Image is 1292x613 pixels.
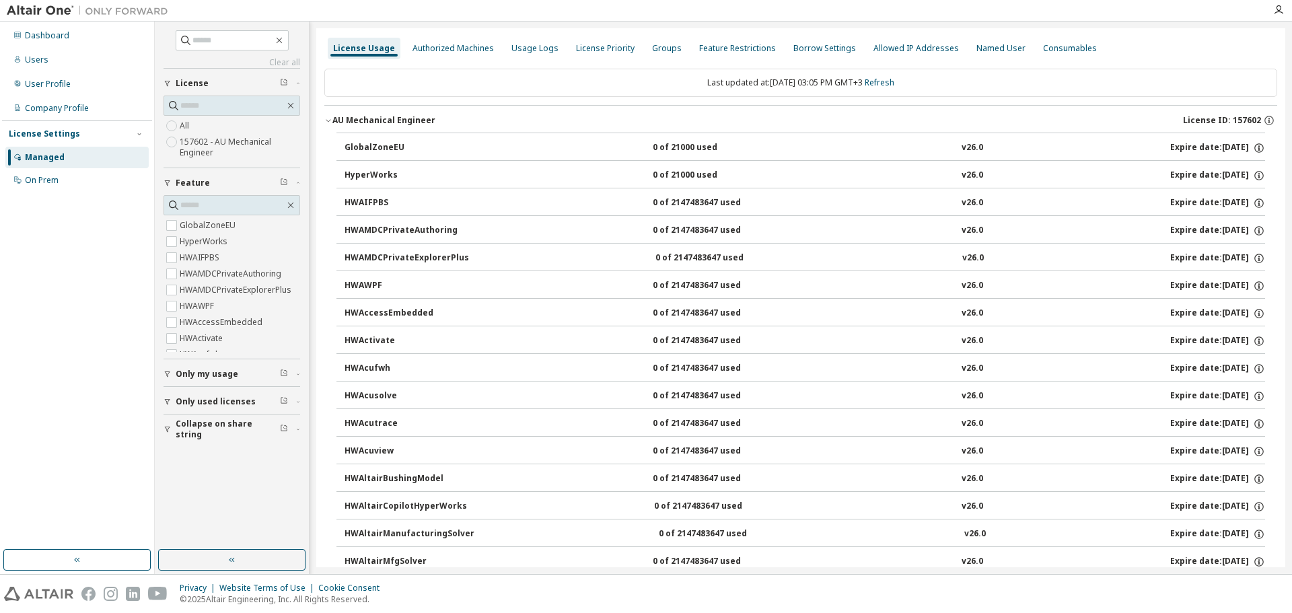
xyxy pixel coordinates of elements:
[345,409,1265,439] button: HWAcutrace0 of 2147483647 usedv26.0Expire date:[DATE]
[345,188,1265,218] button: HWAIFPBS0 of 2147483647 usedv26.0Expire date:[DATE]
[962,142,983,154] div: v26.0
[345,528,474,540] div: HWAltairManufacturingSolver
[176,369,238,380] span: Only my usage
[345,363,466,375] div: HWAcufwh
[412,43,494,54] div: Authorized Machines
[148,587,168,601] img: youtube.svg
[345,142,466,154] div: GlobalZoneEU
[1170,170,1265,182] div: Expire date: [DATE]
[1170,308,1265,320] div: Expire date: [DATE]
[164,359,300,389] button: Only my usage
[25,55,48,65] div: Users
[962,197,983,209] div: v26.0
[1170,390,1265,402] div: Expire date: [DATE]
[25,30,69,41] div: Dashboard
[1170,556,1265,568] div: Expire date: [DATE]
[345,473,466,485] div: HWAltairBushingModel
[25,152,65,163] div: Managed
[176,419,280,440] span: Collapse on share string
[962,308,983,320] div: v26.0
[164,69,300,98] button: License
[345,335,466,347] div: HWActivate
[576,43,635,54] div: License Priority
[180,282,294,298] label: HWAMDCPrivateExplorerPlus
[653,170,774,182] div: 0 of 21000 used
[653,225,774,237] div: 0 of 2147483647 used
[25,103,89,114] div: Company Profile
[176,78,209,89] span: License
[345,133,1265,163] button: GlobalZoneEU0 of 21000 usedv26.0Expire date:[DATE]
[345,382,1265,411] button: HWAcusolve0 of 2147483647 usedv26.0Expire date:[DATE]
[345,354,1265,384] button: HWAcufwh0 of 2147483647 usedv26.0Expire date:[DATE]
[180,250,222,266] label: HWAIFPBS
[25,79,71,89] div: User Profile
[964,528,986,540] div: v26.0
[345,271,1265,301] button: HWAWPF0 of 2147483647 usedv26.0Expire date:[DATE]
[699,43,776,54] div: Feature Restrictions
[962,418,983,430] div: v26.0
[1170,197,1265,209] div: Expire date: [DATE]
[25,175,59,186] div: On Prem
[653,556,774,568] div: 0 of 2147483647 used
[176,178,210,188] span: Feature
[81,587,96,601] img: facebook.svg
[1170,252,1265,264] div: Expire date: [DATE]
[1170,363,1265,375] div: Expire date: [DATE]
[104,587,118,601] img: instagram.svg
[345,464,1265,494] button: HWAltairBushingModel0 of 2147483647 usedv26.0Expire date:[DATE]
[345,390,466,402] div: HWAcusolve
[280,424,288,435] span: Clear filter
[345,547,1265,577] button: HWAltairMfgSolver0 of 2147483647 usedv26.0Expire date:[DATE]
[1170,445,1265,458] div: Expire date: [DATE]
[653,335,774,347] div: 0 of 2147483647 used
[345,280,466,292] div: HWAWPF
[1170,473,1265,485] div: Expire date: [DATE]
[653,197,774,209] div: 0 of 2147483647 used
[865,77,894,88] a: Refresh
[962,170,983,182] div: v26.0
[345,225,466,237] div: HWAMDCPrivateAuthoring
[176,396,256,407] span: Only used licenses
[345,299,1265,328] button: HWAccessEmbedded0 of 2147483647 usedv26.0Expire date:[DATE]
[4,587,73,601] img: altair_logo.svg
[345,244,1265,273] button: HWAMDCPrivateExplorerPlus0 of 2147483647 usedv26.0Expire date:[DATE]
[962,501,983,513] div: v26.0
[653,363,774,375] div: 0 of 2147483647 used
[9,129,80,139] div: License Settings
[345,326,1265,356] button: HWActivate0 of 2147483647 usedv26.0Expire date:[DATE]
[345,445,466,458] div: HWAcuview
[180,217,238,233] label: GlobalZoneEU
[652,43,682,54] div: Groups
[511,43,559,54] div: Usage Logs
[7,4,175,17] img: Altair One
[318,583,388,593] div: Cookie Consent
[976,43,1026,54] div: Named User
[345,437,1265,466] button: HWAcuview0 of 2147483647 usedv26.0Expire date:[DATE]
[345,501,467,513] div: HWAltairCopilotHyperWorks
[1170,142,1265,154] div: Expire date: [DATE]
[345,492,1265,521] button: HWAltairCopilotHyperWorks0 of 2147483647 usedv26.0Expire date:[DATE]
[1170,225,1265,237] div: Expire date: [DATE]
[345,170,466,182] div: HyperWorks
[280,178,288,188] span: Clear filter
[180,134,300,161] label: 157602 - AU Mechanical Engineer
[345,308,466,320] div: HWAccessEmbedded
[180,298,217,314] label: HWAWPF
[659,528,780,540] div: 0 of 2147483647 used
[962,225,983,237] div: v26.0
[793,43,856,54] div: Borrow Settings
[654,501,775,513] div: 0 of 2147483647 used
[345,418,466,430] div: HWAcutrace
[164,168,300,198] button: Feature
[1170,280,1265,292] div: Expire date: [DATE]
[653,308,774,320] div: 0 of 2147483647 used
[164,387,300,417] button: Only used licenses
[1183,115,1261,126] span: License ID: 157602
[1170,418,1265,430] div: Expire date: [DATE]
[962,363,983,375] div: v26.0
[1043,43,1097,54] div: Consumables
[219,583,318,593] div: Website Terms of Use
[164,414,300,444] button: Collapse on share string
[1170,501,1265,513] div: Expire date: [DATE]
[653,280,774,292] div: 0 of 2147483647 used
